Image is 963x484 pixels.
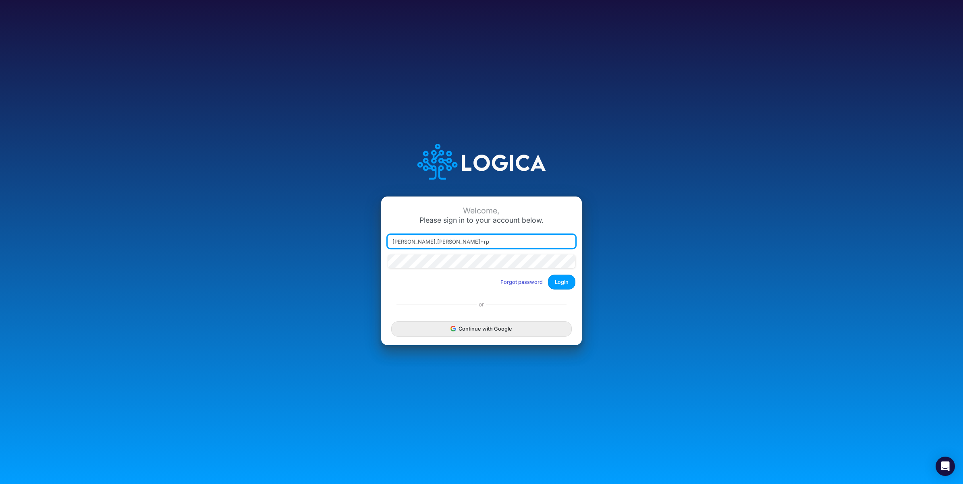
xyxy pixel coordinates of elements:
span: Please sign in to your account below. [419,216,544,224]
div: Open Intercom Messenger [936,457,955,476]
button: Forgot password [495,275,548,289]
button: Continue with Google [391,321,572,336]
button: Login [548,275,575,290]
input: Email [388,235,575,248]
div: Welcome, [388,206,575,215]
